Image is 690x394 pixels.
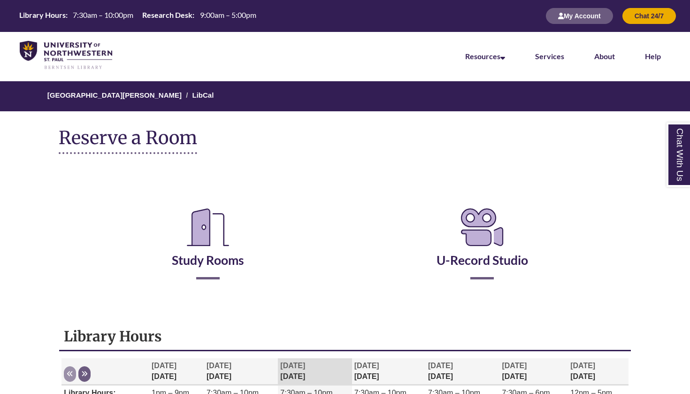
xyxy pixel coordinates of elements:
[20,41,112,70] img: UNWSP Library Logo
[149,358,204,385] th: [DATE]
[426,358,499,385] th: [DATE]
[594,52,615,61] a: About
[200,10,256,19] span: 9:00am – 5:00pm
[428,362,453,370] span: [DATE]
[152,362,176,370] span: [DATE]
[15,10,69,20] th: Library Hours:
[59,128,197,154] h1: Reserve a Room
[622,8,676,24] button: Chat 24/7
[172,229,244,268] a: Study Rooms
[645,52,661,61] a: Help
[437,229,528,268] a: U-Record Studio
[280,362,305,370] span: [DATE]
[207,362,231,370] span: [DATE]
[568,358,629,385] th: [DATE]
[138,10,196,20] th: Research Desk:
[204,358,278,385] th: [DATE]
[465,52,505,61] a: Resources
[354,362,379,370] span: [DATE]
[622,12,676,20] a: Chat 24/7
[64,366,76,382] button: Previous week
[502,362,527,370] span: [DATE]
[278,358,352,385] th: [DATE]
[15,10,260,22] a: Hours Today
[546,8,613,24] button: My Account
[352,358,426,385] th: [DATE]
[535,52,564,61] a: Services
[570,362,595,370] span: [DATE]
[47,91,182,99] a: [GEOGRAPHIC_DATA][PERSON_NAME]
[73,10,133,19] span: 7:30am – 10:00pm
[499,358,568,385] th: [DATE]
[546,12,613,20] a: My Account
[64,327,626,345] h1: Library Hours
[192,91,214,99] a: LibCal
[78,366,91,382] button: Next week
[15,10,260,21] table: Hours Today
[59,81,631,111] nav: Breadcrumb
[59,178,631,307] div: Reserve a Room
